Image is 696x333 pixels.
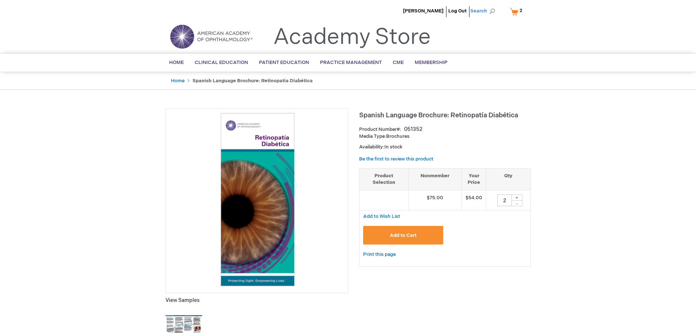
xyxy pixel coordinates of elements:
[360,168,409,190] th: Product Selection
[193,78,313,84] strong: Spanish Language Brochure: Retinopatía Diabética
[415,60,448,65] span: Membership
[170,112,344,287] img: Spanish Language Brochure: Retinopatía Diabética
[363,250,396,259] a: Print this page
[273,24,431,50] a: Academy Store
[171,78,185,84] a: Home
[363,213,400,219] a: Add to Wish List
[320,60,382,65] span: Practice Management
[511,194,522,201] div: +
[462,190,486,210] td: $54.00
[390,232,417,238] span: Add to Cart
[359,133,386,139] strong: Media Type:
[359,126,401,132] strong: Product Number
[408,168,462,190] th: Nonmember
[520,8,522,14] span: 2
[448,8,467,14] a: Log Out
[462,168,486,190] th: Your Price
[166,297,348,304] p: View Samples
[393,60,404,65] span: CME
[169,60,184,65] span: Home
[404,126,422,133] div: 051352
[359,156,433,162] a: Be the first to review this product
[359,133,531,140] p: Brochures
[511,200,522,206] div: -
[497,194,512,206] input: Qty
[195,60,248,65] span: Clinical Education
[359,111,518,119] span: Spanish Language Brochure: Retinopatía Diabética
[470,4,498,18] span: Search
[359,144,531,151] p: Availability:
[408,190,462,210] td: $75.00
[508,5,527,18] a: 2
[384,144,402,150] span: In stock
[403,8,444,14] a: [PERSON_NAME]
[486,168,530,190] th: Qty
[363,226,444,245] button: Add to Cart
[259,60,309,65] span: Patient Education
